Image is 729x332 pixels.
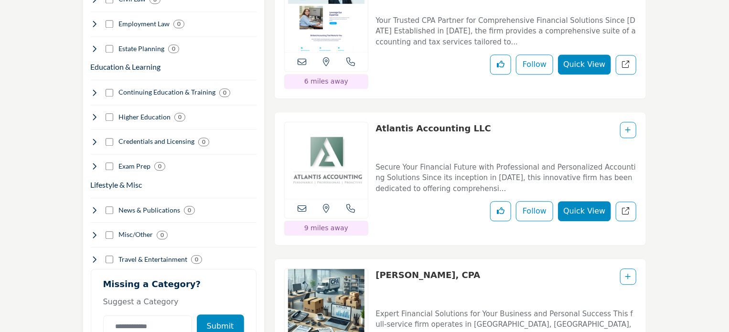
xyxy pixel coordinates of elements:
[173,20,184,28] div: 0 Results For Employment Law
[118,112,171,122] h4: Higher Education: Higher Education
[375,270,480,280] a: [PERSON_NAME], CPA
[118,255,187,264] h4: Travel & Entertainment: Travel & Entertainment
[118,44,164,54] h4: Estate Planning: Management of workforce-related functions including recruitment, training, and e...
[106,231,113,239] input: Select Misc/Other checkbox
[118,230,153,239] h4: Misc/Other: Nonprofit fundraising, affinity programs, employee discounts
[490,201,511,221] button: Like listing
[178,114,182,120] b: 0
[191,255,202,264] div: 0 Results For Travel & Entertainment
[625,126,631,134] a: Add To List
[118,87,215,97] h4: Continuing Education & Training: Continuing Education & Training
[157,231,168,239] div: 0 Results For Misc/Other
[375,156,636,194] a: Secure Your Financial Future with Professional and Personalized Accounting Solutions Since its in...
[375,10,636,48] a: Your Trusted CPA Partner for Comprehensive Financial Solutions Since [DATE] Established in [DATE]...
[118,137,194,146] h4: Credentials and Licensing
[375,123,491,133] a: Atlantis Accounting LLC
[285,122,368,199] img: Atlantis Accounting LLC
[174,113,185,121] div: 0 Results For Higher Education
[91,61,161,73] button: Education & Learning
[168,44,179,53] div: 0 Results For Estate Planning
[103,279,244,296] h2: Missing a Category?
[223,89,226,96] b: 0
[375,15,636,48] p: Your Trusted CPA Partner for Comprehensive Financial Solutions Since [DATE] Established in [DATE]...
[106,138,113,146] input: Select Credentials and Licensing checkbox
[106,206,113,214] input: Select News & Publications checkbox
[106,89,113,96] input: Select Continuing Education & Training checkbox
[304,77,348,85] span: 6 miles away
[118,161,150,171] h4: Exam Prep: Exam Prep
[558,54,611,75] button: Quick View
[91,179,142,191] button: Lifestyle & Misc
[516,201,553,221] button: Follow
[202,139,205,145] b: 0
[106,256,113,263] input: Select Travel & Entertainment checkbox
[304,224,348,232] span: 9 miles away
[177,21,181,27] b: 0
[375,162,636,194] p: Secure Your Financial Future with Professional and Personalized Accounting Solutions Since its in...
[154,162,165,171] div: 0 Results For Exam Prep
[106,113,113,121] input: Select Higher Education checkbox
[558,201,611,221] button: Quick View
[198,138,209,146] div: 0 Results For Credentials and Licensing
[172,45,175,52] b: 0
[625,273,631,280] a: Add To List
[118,19,170,29] h4: Employment Law: Technical services focused on managing and improving organization's technology in...
[91,61,161,73] h3: Higher ed, CPA Exam prep and continuing professional education
[195,256,198,263] b: 0
[375,268,480,300] p: Linda A. Hilton, CPA
[158,163,161,170] b: 0
[103,297,179,306] span: Suggest a Category
[184,206,195,214] div: 0 Results For News & Publications
[106,162,113,170] input: Select Exam Prep checkbox
[516,54,553,75] button: Follow
[161,232,164,238] b: 0
[188,207,191,214] b: 0
[375,122,491,154] p: Atlantis Accounting LLC
[106,20,113,28] input: Select Employment Law checkbox
[219,88,230,97] div: 0 Results For Continuing Education & Training
[616,55,636,75] a: Redirect to listing
[616,202,636,221] a: Redirect to listing
[118,205,180,215] h4: News & Publications: News & Publications
[106,45,113,53] input: Select Estate Planning checkbox
[490,54,511,75] button: Like listing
